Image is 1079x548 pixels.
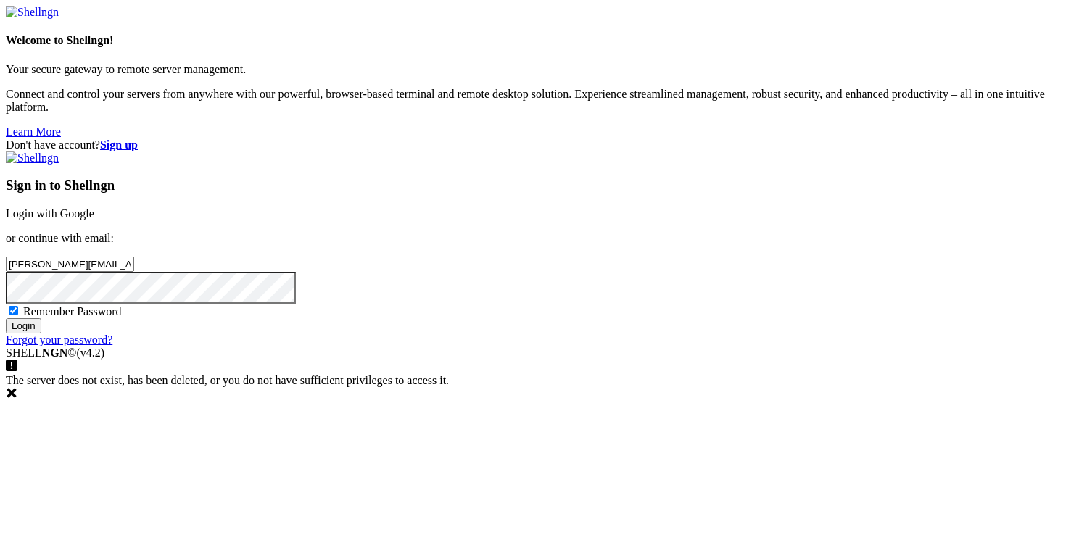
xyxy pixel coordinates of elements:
[6,232,1073,245] p: or continue with email:
[6,6,59,19] img: Shellngn
[6,138,1073,151] div: Don't have account?
[6,346,104,359] span: SHELL ©
[6,151,59,165] img: Shellngn
[6,318,41,333] input: Login
[100,138,138,151] a: Sign up
[6,333,112,346] a: Forgot your password?
[6,374,1073,402] div: The server does not exist, has been deleted, or you do not have sufficient privileges to access it.
[6,257,134,272] input: Email address
[6,387,1073,402] div: Dismiss this notification
[6,125,61,138] a: Learn More
[42,346,68,359] b: NGN
[23,305,122,317] span: Remember Password
[6,63,1073,76] p: Your secure gateway to remote server management.
[6,178,1073,194] h3: Sign in to Shellngn
[6,88,1073,114] p: Connect and control your servers from anywhere with our powerful, browser-based terminal and remo...
[6,34,1073,47] h4: Welcome to Shellngn!
[9,306,18,315] input: Remember Password
[77,346,105,359] span: 4.2.0
[6,207,94,220] a: Login with Google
